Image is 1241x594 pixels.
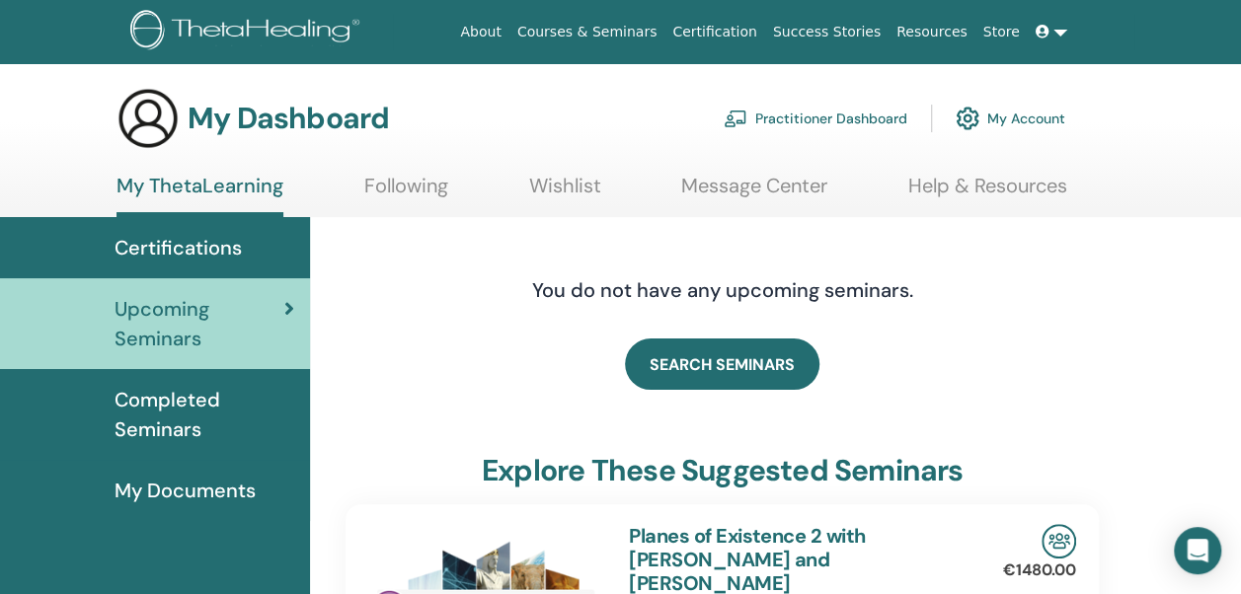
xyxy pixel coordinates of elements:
[889,14,975,50] a: Resources
[1003,558,1076,582] p: €1480.00
[509,14,665,50] a: Courses & Seminars
[412,278,1034,302] h4: You do not have any upcoming seminars.
[650,354,795,375] span: SEARCH SEMINARS
[115,294,284,353] span: Upcoming Seminars
[364,174,448,212] a: Following
[482,453,963,488] h3: explore these suggested seminars
[115,476,256,505] span: My Documents
[908,174,1067,212] a: Help & Resources
[115,233,242,262] span: Certifications
[765,14,889,50] a: Success Stories
[115,385,294,444] span: Completed Seminars
[975,14,1028,50] a: Store
[1042,524,1076,558] img: In-Person Seminar
[724,97,907,140] a: Practitioner Dashboard
[130,10,366,54] img: logo.png
[116,174,283,217] a: My ThetaLearning
[956,97,1065,140] a: My Account
[956,102,979,135] img: cog.svg
[452,14,508,50] a: About
[188,101,389,136] h3: My Dashboard
[625,338,819,390] a: SEARCH SEMINARS
[529,174,601,212] a: Wishlist
[664,14,764,50] a: Certification
[681,174,827,212] a: Message Center
[724,110,747,127] img: chalkboard-teacher.svg
[116,87,180,150] img: generic-user-icon.jpg
[1174,527,1221,574] div: Open Intercom Messenger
